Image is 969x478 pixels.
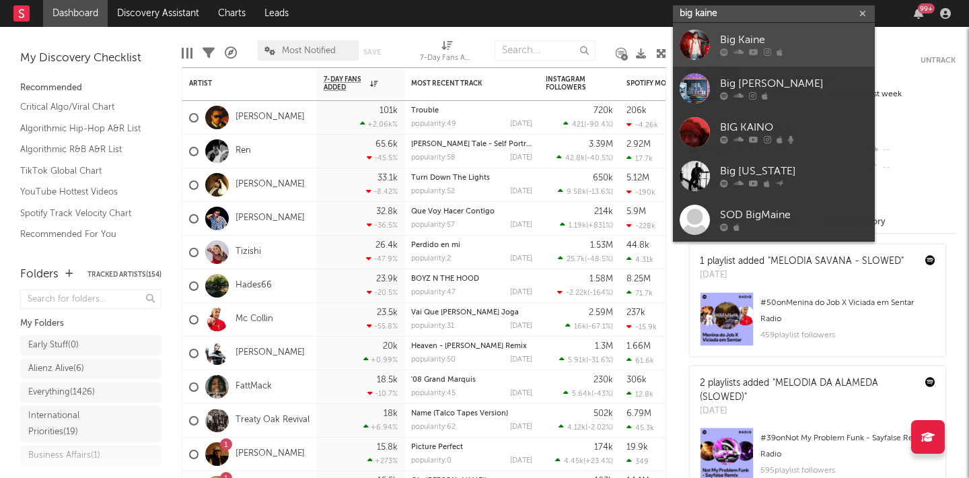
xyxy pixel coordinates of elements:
div: -55.8 % [367,322,398,331]
div: # 50 on Menina do Job X Viciada em Sentar Radio [760,295,935,327]
a: BIG KAINO [673,110,875,154]
div: Artist [189,79,290,88]
span: -40.5 % [587,155,611,162]
span: 16k [574,323,586,331]
span: 4.12k [567,424,585,432]
a: Alienz Alive(6) [20,359,161,379]
div: 18.5k [377,376,398,384]
div: Recommended [20,80,161,96]
div: -8.42 % [366,187,398,196]
div: My Discovery Checklist [20,50,161,67]
div: 15.8k [377,443,398,452]
div: 32.8k [376,207,398,216]
button: Untrack [921,54,956,67]
div: ( ) [565,322,613,331]
span: -2.02 % [587,424,611,432]
div: popularity: 47 [411,289,456,296]
div: 19.9k [626,443,648,452]
a: Picture Perfect [411,444,463,451]
div: -- [866,141,956,159]
div: 206k [626,106,647,115]
div: [DATE] [510,356,532,364]
div: 7-Day Fans Added (7-Day Fans Added) [420,50,474,67]
div: BIG KAINO [720,120,868,136]
div: BOYZ N THE HOOD [411,275,532,283]
div: ( ) [563,389,613,398]
div: 44.8k [626,241,649,250]
a: [PERSON_NAME] [236,448,305,460]
div: 214k [594,207,613,216]
div: [DATE] [510,289,532,296]
div: 174k [594,443,613,452]
div: 1.58M [589,275,613,283]
a: Spotify Track Velocity Chart [20,206,148,221]
div: ( ) [559,423,613,432]
div: -36.5 % [367,221,398,230]
button: Filter by Artist [297,77,310,90]
a: Recommended For You [20,227,148,242]
div: 23.5k [377,308,398,317]
div: 20k [383,342,398,351]
div: popularity: 2 [411,255,451,263]
div: 33.1k [378,174,398,182]
div: Que Voy Hacer Contigo [411,208,532,215]
span: 4.45k [564,458,583,465]
span: -164 % [589,289,611,297]
div: [DATE] [510,322,532,330]
a: [PERSON_NAME] [236,347,305,359]
div: Early Stuff ( 0 ) [28,337,79,353]
div: [DATE] [510,255,532,263]
span: 1.19k [569,222,586,230]
div: +0.99 % [363,355,398,364]
div: -190k [626,188,655,197]
div: '08 Grand Marquis [411,376,532,384]
span: -31.6 % [588,357,611,364]
div: # 39 on Not My Problem Funk - Sayfalse Remix Radio [760,430,935,463]
div: 7-Day Fans Added (7-Day Fans Added) [420,34,474,73]
a: Que Voy Hacer Contigo [411,208,495,215]
div: 6.79M [626,409,651,418]
a: "MELODIA SAVANA - SLOWED" [768,257,904,266]
div: 12.8k [626,390,653,399]
a: Critical Algo/Viral Chart [20,100,148,114]
div: 17.7k [626,154,653,163]
div: Folders [20,267,59,283]
span: -48.5 % [587,256,611,263]
div: Everything ( 1426 ) [28,384,95,401]
div: 1.66M [626,342,651,351]
div: 502k [594,409,613,418]
div: Turn Down The Lights [411,174,532,182]
div: ( ) [559,355,613,364]
a: FattMack [236,381,272,392]
a: [PERSON_NAME] [236,213,305,224]
div: [DATE] [700,269,904,282]
div: -4.26k [626,121,658,129]
div: popularity: 62 [411,423,456,431]
div: Big [US_STATE] [720,164,868,180]
div: 306k [626,376,647,384]
div: Name (Talco Tapes Version) [411,410,532,417]
div: ( ) [560,221,613,230]
div: 61.6k [626,356,654,365]
div: -20.5 % [367,288,398,297]
div: 230k [594,376,613,384]
div: 23.9k [376,275,398,283]
a: Big [US_STATE] [673,154,875,198]
div: My Folders [20,316,161,332]
div: [DATE] [700,405,915,418]
div: 237k [626,308,645,317]
div: ( ) [563,120,613,129]
a: Hades66 [236,280,272,292]
div: 26.4k [375,241,398,250]
div: 65.6k [375,140,398,149]
button: Filter by Instagram Followers [600,77,613,90]
a: Algorithmic R&B A&R List [20,142,148,157]
div: popularity: 31 [411,322,454,330]
div: -15.9k [626,322,657,331]
div: Spotify Monthly Listeners [626,79,727,88]
div: Big Kaine [720,32,868,48]
div: Perdido en mi [411,242,532,249]
span: -13.6 % [588,189,611,196]
span: 9.58k [567,189,586,196]
div: [DATE] [510,221,532,229]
